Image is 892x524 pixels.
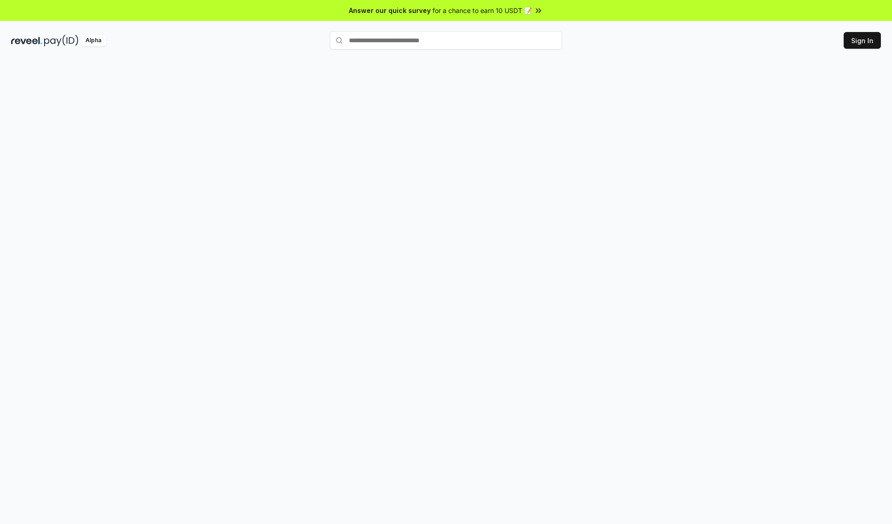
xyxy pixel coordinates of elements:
span: for a chance to earn 10 USDT 📝 [433,6,532,15]
img: reveel_dark [11,35,42,46]
img: pay_id [44,35,79,46]
div: Alpha [80,35,106,46]
span: Answer our quick survey [349,6,431,15]
button: Sign In [844,32,881,49]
